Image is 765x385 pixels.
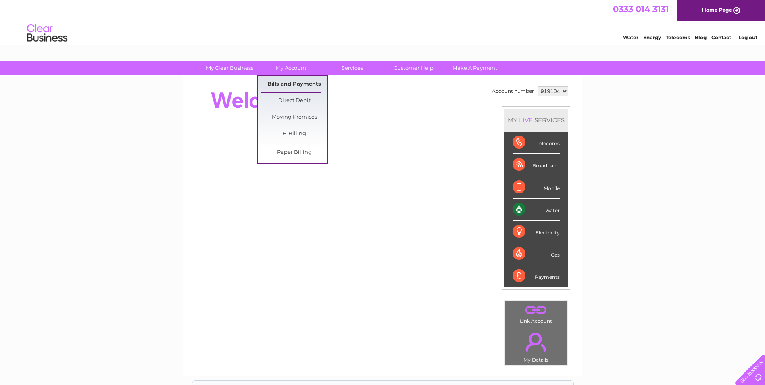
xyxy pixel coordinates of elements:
[490,84,536,98] td: Account number
[513,176,560,199] div: Mobile
[261,109,327,126] a: Moving Premises
[192,4,573,39] div: Clear Business is a trading name of Verastar Limited (registered in [GEOGRAPHIC_DATA] No. 3667643...
[513,199,560,221] div: Water
[258,61,324,75] a: My Account
[505,301,567,326] td: Link Account
[517,116,534,124] div: LIVE
[513,243,560,265] div: Gas
[380,61,447,75] a: Customer Help
[507,328,565,356] a: .
[711,34,731,40] a: Contact
[513,132,560,154] div: Telecoms
[319,61,386,75] a: Services
[261,126,327,142] a: E-Billing
[695,34,707,40] a: Blog
[261,76,327,92] a: Bills and Payments
[623,34,638,40] a: Water
[505,326,567,365] td: My Details
[442,61,508,75] a: Make A Payment
[261,93,327,109] a: Direct Debit
[196,61,263,75] a: My Clear Business
[613,4,669,14] a: 0333 014 3131
[504,109,568,132] div: MY SERVICES
[261,144,327,161] a: Paper Billing
[738,34,757,40] a: Log out
[643,34,661,40] a: Energy
[513,265,560,287] div: Payments
[513,154,560,176] div: Broadband
[513,221,560,243] div: Electricity
[27,21,68,46] img: logo.png
[507,303,565,317] a: .
[666,34,690,40] a: Telecoms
